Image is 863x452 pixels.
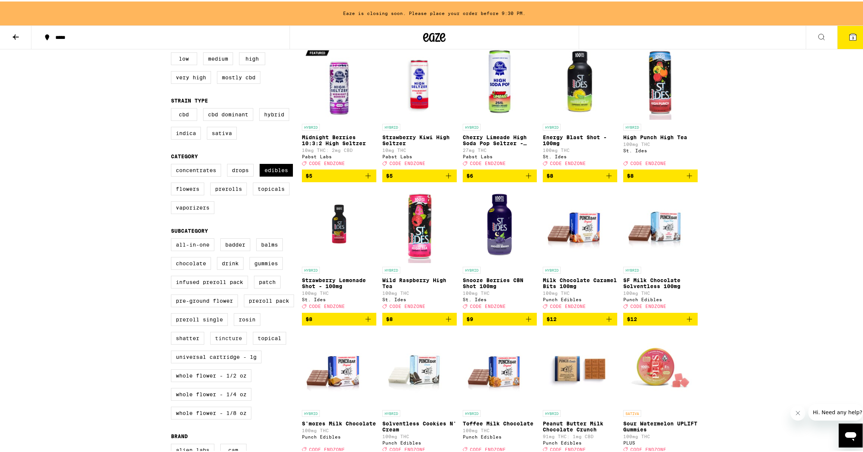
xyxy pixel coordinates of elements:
button: Add to bag [302,168,376,181]
iframe: Message from company [808,403,863,419]
label: Gummies [250,256,283,268]
span: CODE ENDZONE [470,159,506,164]
span: $6 [466,171,473,177]
label: Mostly CBD [217,70,260,82]
label: Patch [254,274,281,287]
p: HYBRID [302,409,320,415]
span: $12 [547,315,557,321]
img: Punch Edibles - Peanut Butter Milk Chocolate Crunch [543,330,617,405]
p: HYBRID [463,122,481,129]
iframe: Button to launch messaging window [839,422,863,446]
div: Punch Edibles [463,433,537,438]
p: 100mg THC [382,289,457,294]
p: 100mg THC [463,427,537,431]
label: Topical [253,330,286,343]
span: CODE ENDZONE [389,303,425,308]
label: Vaporizers [171,200,214,213]
p: High Punch High Tea [623,133,698,139]
label: Sativa [207,125,237,138]
a: Open page for Snooze Berries CBN Shot 100mg from St. Ides [463,187,537,311]
label: CBD Dominant [203,107,253,119]
span: 3 [852,34,854,39]
label: Badder [220,237,250,250]
a: Open page for Energy Blast Shot - 100mg from St. Ides [543,44,617,168]
a: Open page for Strawberry Lemonade Shot - 100mg from St. Ides [302,187,376,311]
button: Add to bag [623,168,698,181]
legend: Subcategory [171,226,208,232]
p: Strawberry Kiwi High Seltzer [382,133,457,145]
label: High [239,51,265,64]
label: Drink [217,256,244,268]
span: CODE ENDZONE [389,159,425,164]
button: Add to bag [463,311,537,324]
p: SF Milk Chocolate Solventless 100mg [623,276,698,288]
p: 10mg THC: 2mg CBD [302,146,376,151]
iframe: Close message [790,404,805,419]
label: Whole Flower - 1/4 oz [171,387,251,399]
div: Punch Edibles [543,296,617,300]
img: St. Ides - Energy Blast Shot - 100mg [543,44,617,119]
p: 27mg THC [463,146,537,151]
label: Very High [171,70,211,82]
p: SATIVA [623,409,641,415]
p: S'mores Milk Chocolate [302,419,376,425]
a: Open page for Milk Chocolate Caramel Bits 100mg from Punch Edibles [543,187,617,311]
div: St. Ides [463,296,537,300]
a: Open page for High Punch High Tea from St. Ides [623,44,698,168]
span: CODE ENDZONE [309,159,345,164]
label: CBD [171,107,197,119]
p: Toffee Milk Chocolate [463,419,537,425]
p: 100mg THC [623,289,698,294]
button: Add to bag [463,168,537,181]
img: PLUS - Sour Watermelon UPLIFT Gummies [623,330,698,405]
p: HYBRID [543,122,561,129]
p: Energy Blast Shot - 100mg [543,133,617,145]
label: Universal Cartridge - 1g [171,349,261,362]
span: CODE ENDZONE [309,303,345,308]
label: Preroll Pack [244,293,294,306]
p: 100mg THC [382,433,457,437]
label: Preroll Single [171,312,228,324]
label: Infused Preroll Pack [171,274,248,287]
img: Punch Edibles - Milk Chocolate Caramel Bits 100mg [543,187,617,262]
img: Punch Edibles - Solventless Cookies N' Cream [382,330,457,405]
div: Pabst Labs [463,153,537,158]
span: $8 [547,171,553,177]
label: Indica [171,125,201,138]
span: CODE ENDZONE [470,303,506,308]
span: $5 [386,171,393,177]
p: 91mg THC: 1mg CBD [543,433,617,437]
label: Rosin [234,312,260,324]
label: Whole Flower - 1/8 oz [171,405,251,418]
p: HYBRID [463,265,481,272]
span: $8 [386,315,393,321]
div: Punch Edibles [382,439,457,444]
a: Open page for Wild Raspberry High Tea from St. Ides [382,187,457,311]
p: 100mg THC [623,433,698,437]
p: Cherry Limeade High Soda Pop Seltzer - 25mg [463,133,537,145]
p: Milk Chocolate Caramel Bits 100mg [543,276,617,288]
label: Chocolate [171,256,211,268]
p: HYBRID [463,409,481,415]
p: Solventless Cookies N' Cream [382,419,457,431]
div: PLUS [623,439,698,444]
div: Punch Edibles [623,296,698,300]
p: 100mg THC [623,140,698,145]
p: HYBRID [302,265,320,272]
div: Pabst Labs [302,153,376,158]
a: Open page for Midnight Berries 10:3:2 High Seltzer from Pabst Labs [302,44,376,168]
p: 100mg THC [302,427,376,431]
label: Prerolls [210,181,247,194]
legend: Category [171,152,198,158]
p: 100mg THC [302,289,376,294]
label: Pre-ground Flower [171,293,238,306]
p: Sour Watermelon UPLIFT Gummies [623,419,698,431]
button: Add to bag [623,311,698,324]
span: CODE ENDZONE [389,446,425,451]
label: Low [171,51,197,64]
img: Pabst Labs - Strawberry Kiwi High Seltzer [382,44,457,119]
label: Medium [203,51,233,64]
p: Wild Raspberry High Tea [382,276,457,288]
label: Drops [227,162,254,175]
